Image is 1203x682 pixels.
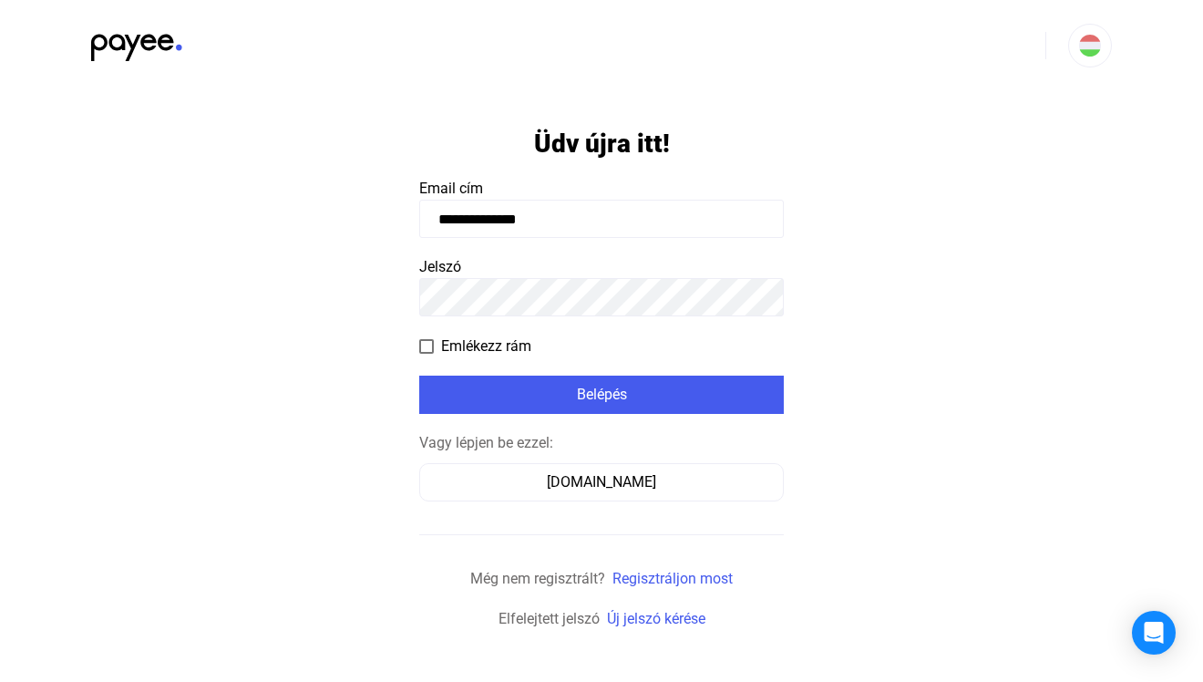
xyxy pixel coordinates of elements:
[426,471,777,493] div: [DOMAIN_NAME]
[419,258,461,275] span: Jelszó
[419,473,784,491] a: [DOMAIN_NAME]
[607,610,705,627] a: Új jelszó kérése
[419,180,483,197] span: Email cím
[419,376,784,414] button: Belépés
[91,24,182,61] img: black-payee-blue-dot.svg
[470,570,605,587] span: Még nem regisztrált?
[419,432,784,454] div: Vagy lépjen be ezzel:
[441,336,531,357] span: Emlékezz rám
[419,463,784,501] button: [DOMAIN_NAME]
[1132,611,1176,655] div: Open Intercom Messenger
[425,384,778,406] div: Belépés
[499,610,600,627] span: Elfelejtett jelszó
[1079,35,1101,57] img: HU
[1068,24,1112,67] button: HU
[612,570,733,587] a: Regisztráljon most
[534,128,670,160] h1: Üdv újra itt!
